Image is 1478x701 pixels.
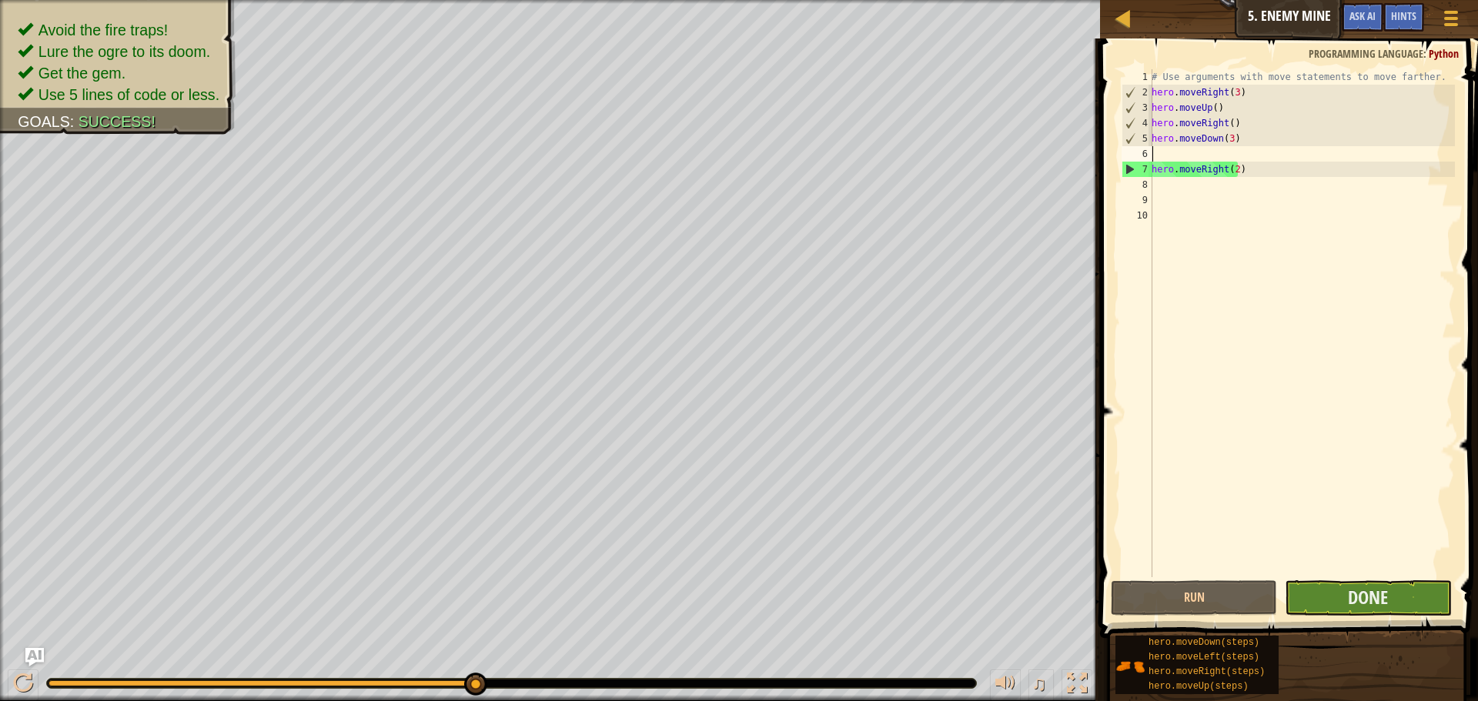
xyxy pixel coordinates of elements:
[38,43,210,60] span: Lure the ogre to its doom.
[1122,131,1152,146] div: 5
[1122,85,1152,100] div: 2
[38,22,169,38] span: Avoid the fire traps!
[1111,580,1277,616] button: Run
[1309,46,1423,61] span: Programming language
[1062,669,1092,701] button: Toggle fullscreen
[18,19,219,41] li: Avoid the fire traps!
[1342,3,1383,32] button: Ask AI
[1429,46,1459,61] span: Python
[1423,46,1429,61] span: :
[1122,177,1152,192] div: 8
[1028,669,1055,701] button: ♫
[18,41,219,62] li: Lure the ogre to its doom.
[1348,585,1388,609] span: Done
[1122,69,1152,85] div: 1
[1122,192,1152,208] div: 9
[70,113,79,130] span: :
[18,84,219,105] li: Use 5 lines of code or less.
[1032,672,1047,695] span: ♫
[1149,637,1259,648] span: hero.moveDown(steps)
[1349,8,1376,23] span: Ask AI
[1115,652,1145,681] img: portrait.png
[1122,162,1152,177] div: 7
[79,113,155,130] span: Success!
[38,86,219,103] span: Use 5 lines of code or less.
[1149,681,1249,692] span: hero.moveUp(steps)
[990,669,1021,701] button: Adjust volume
[1122,146,1152,162] div: 6
[18,62,219,84] li: Get the gem.
[1432,3,1470,39] button: Show game menu
[18,113,70,130] span: Goals
[1285,580,1451,616] button: Done
[1122,100,1152,115] div: 3
[8,669,38,701] button: Ctrl + P: Play
[1122,115,1152,131] div: 4
[1149,652,1259,663] span: hero.moveLeft(steps)
[25,648,44,666] button: Ask AI
[1122,208,1152,223] div: 10
[1391,8,1416,23] span: Hints
[38,65,125,82] span: Get the gem.
[1149,666,1265,677] span: hero.moveRight(steps)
